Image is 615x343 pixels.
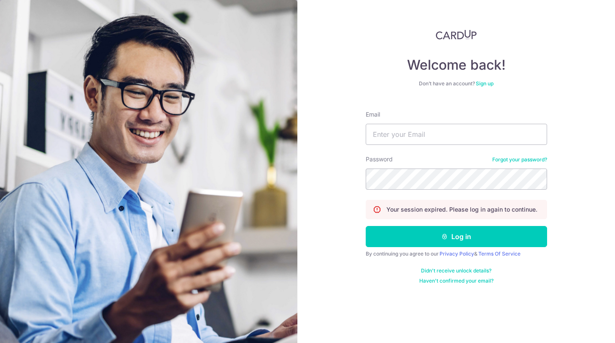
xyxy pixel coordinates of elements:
[366,124,547,145] input: Enter your Email
[366,110,380,119] label: Email
[440,250,474,257] a: Privacy Policy
[419,278,494,284] a: Haven't confirmed your email?
[421,267,491,274] a: Didn't receive unlock details?
[366,80,547,87] div: Don’t have an account?
[366,155,393,163] label: Password
[366,57,547,73] h4: Welcome back!
[476,80,494,87] a: Sign up
[478,250,521,257] a: Terms Of Service
[366,250,547,257] div: By continuing you agree to our &
[492,156,547,163] a: Forgot your password?
[366,226,547,247] button: Log in
[386,205,537,214] p: Your session expired. Please log in again to continue.
[436,30,477,40] img: CardUp Logo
